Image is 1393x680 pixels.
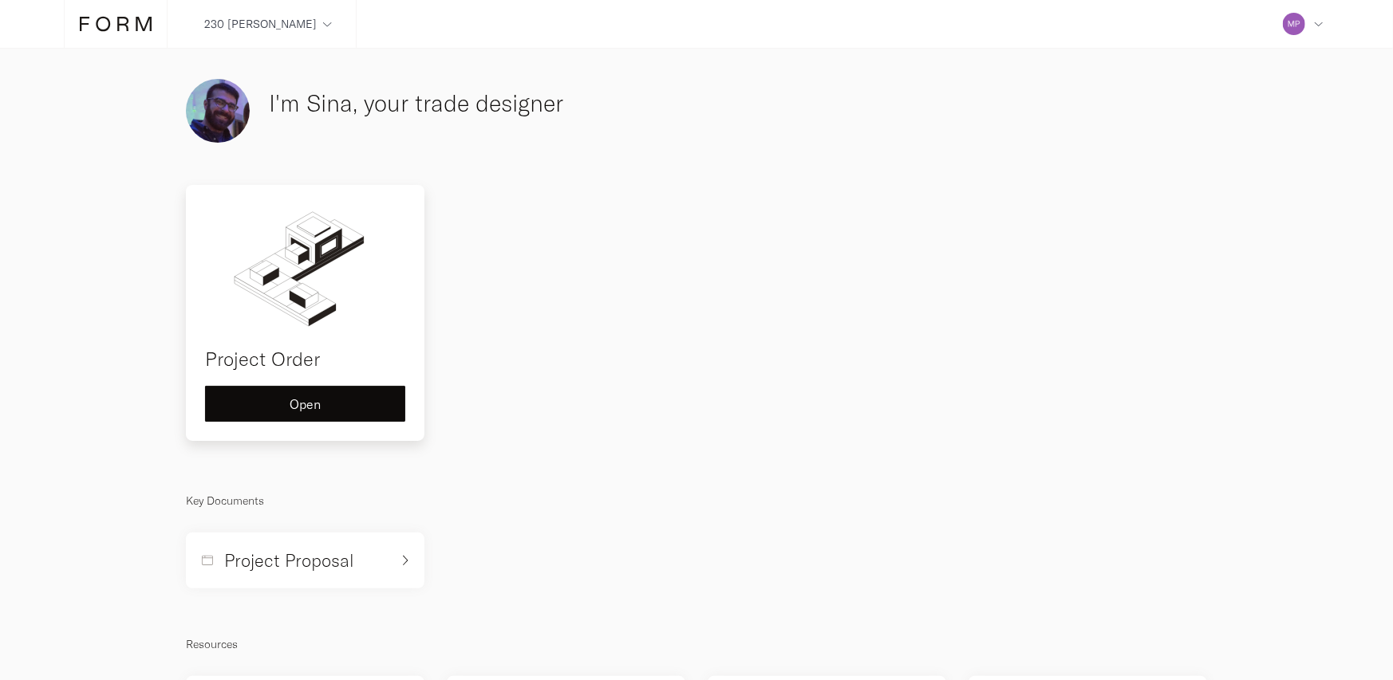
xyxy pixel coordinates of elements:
[224,548,354,572] h5: Project Proposal
[205,386,405,422] button: Open
[186,635,1207,654] p: Resources
[290,398,321,411] span: Open
[205,204,405,332] img: order.svg
[204,15,317,33] div: 230 [PERSON_NAME]
[1283,13,1305,35] img: a6f377728caae78ee8005d12bdf454b7
[205,344,405,373] h4: Project Order
[186,491,1207,510] p: Key Documents
[269,86,751,120] h3: I'm Sina, your trade designer
[186,79,250,143] img: image_720.png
